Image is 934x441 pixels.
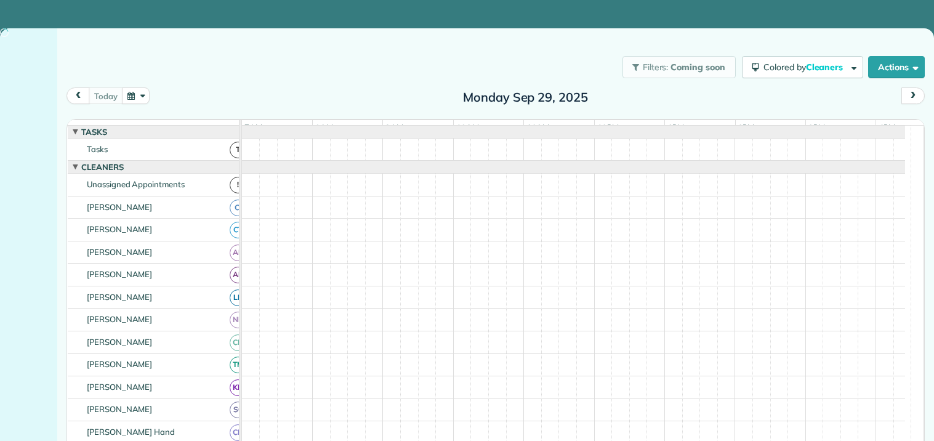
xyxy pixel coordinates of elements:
span: 9am [383,123,406,132]
span: CJ [230,200,246,216]
span: Filters: [643,62,669,73]
button: Actions [868,56,925,78]
span: AR [230,267,246,283]
span: 4pm [876,123,898,132]
span: 2pm [736,123,757,132]
span: T [230,142,246,158]
span: 10am [454,123,481,132]
span: [PERSON_NAME] [84,404,155,414]
span: ND [230,312,246,328]
span: [PERSON_NAME] [84,314,155,324]
span: [PERSON_NAME] [84,202,155,212]
span: Cleaners [806,62,845,73]
span: TM [230,357,246,373]
span: Unassigned Appointments [84,179,187,189]
span: 3pm [806,123,827,132]
span: [PERSON_NAME] [84,359,155,369]
span: 11am [524,123,552,132]
span: ! [230,177,246,193]
span: [PERSON_NAME] [84,269,155,279]
button: prev [66,87,90,104]
span: CH [230,424,246,441]
button: today [89,87,123,104]
span: CM [230,334,246,351]
span: 1pm [665,123,686,132]
span: [PERSON_NAME] [84,292,155,302]
span: 7am [242,123,265,132]
span: LH [230,289,246,306]
span: CT [230,222,246,238]
span: 12pm [595,123,621,132]
span: Tasks [84,144,110,154]
h2: Monday Sep 29, 2025 [448,91,602,104]
span: Cleaners [79,162,126,172]
span: [PERSON_NAME] [84,247,155,257]
span: Tasks [79,127,110,137]
button: Colored byCleaners [742,56,863,78]
span: [PERSON_NAME] Hand [84,427,177,437]
span: KD [230,379,246,396]
span: 8am [313,123,336,132]
span: SC [230,402,246,418]
span: [PERSON_NAME] [84,224,155,234]
span: Colored by [763,62,847,73]
button: next [901,87,925,104]
span: Coming soon [670,62,726,73]
span: [PERSON_NAME] [84,337,155,347]
span: AH [230,245,246,261]
span: [PERSON_NAME] [84,382,155,392]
